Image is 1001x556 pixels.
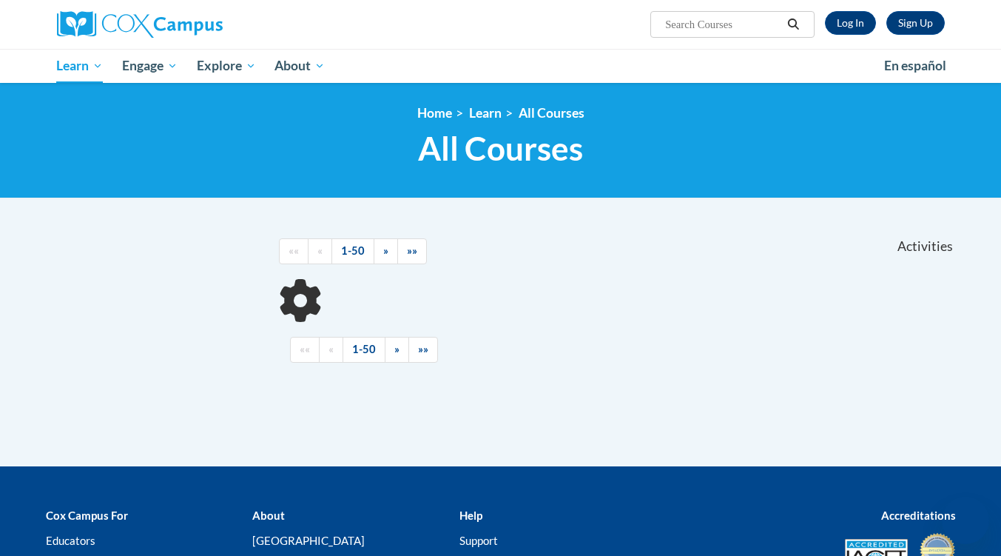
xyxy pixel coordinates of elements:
a: Next [374,238,398,264]
a: Begining [290,337,320,363]
span: » [383,244,388,257]
span: »» [407,244,417,257]
a: Previous [319,337,343,363]
a: 1-50 [343,337,385,363]
span: About [274,57,325,75]
b: Cox Campus For [46,509,128,522]
a: Cox Campus [57,11,338,38]
span: En español [884,58,946,73]
img: Cox Campus [57,11,223,38]
div: Main menu [35,49,967,83]
a: About [265,49,334,83]
a: Previous [308,238,332,264]
span: Engage [122,57,178,75]
a: Support [459,534,498,547]
a: Educators [46,534,95,547]
a: Register [886,11,945,35]
input: Search Courses [664,16,782,33]
span: All Courses [418,129,583,168]
span: «« [289,244,299,257]
iframe: Button to launch messaging window [942,497,989,544]
a: All Courses [519,105,584,121]
a: End [408,337,438,363]
span: Explore [197,57,256,75]
span: »» [418,343,428,355]
a: Log In [825,11,876,35]
a: Learn [47,49,113,83]
a: Engage [112,49,187,83]
a: [GEOGRAPHIC_DATA] [252,534,365,547]
b: Help [459,509,482,522]
b: Accreditations [881,509,956,522]
a: End [397,238,427,264]
span: « [317,244,323,257]
a: 1-50 [331,238,374,264]
a: Learn [469,105,502,121]
b: About [252,509,285,522]
span: «« [300,343,310,355]
span: » [394,343,400,355]
span: « [328,343,334,355]
span: Activities [897,238,953,255]
a: Begining [279,238,309,264]
button: Search [782,16,804,33]
a: En español [874,50,956,81]
a: Next [385,337,409,363]
a: Explore [187,49,266,83]
a: Home [417,105,452,121]
span: Learn [56,57,103,75]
